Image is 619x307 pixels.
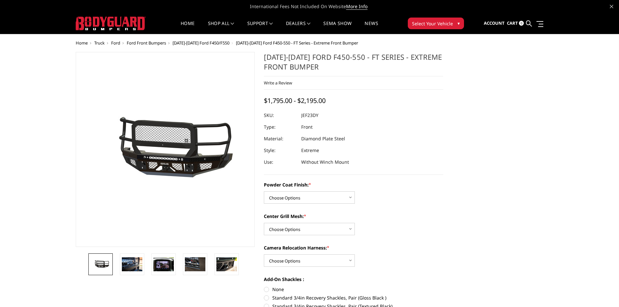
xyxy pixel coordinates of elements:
img: 2023-2025 Ford F450-550 - FT Series - Extreme Front Bumper [122,257,142,271]
a: 2023-2025 Ford F450-550 - FT Series - Extreme Front Bumper [76,52,255,247]
label: Powder Coat Finish: [264,181,443,188]
a: SEMA Show [323,21,352,34]
label: Center Grill Mesh: [264,213,443,220]
span: Cart [507,20,518,26]
a: Ford Front Bumpers [127,40,166,46]
a: Cart 0 [507,15,524,32]
button: Select Your Vehicle [408,18,464,29]
dt: Style: [264,145,296,156]
label: None [264,286,443,293]
span: [DATE]-[DATE] Ford F450-550 - FT Series - Extreme Front Bumper [236,40,358,46]
dd: Extreme [301,145,319,156]
label: Add-On Shackles : [264,276,443,283]
dt: Type: [264,121,296,133]
span: Select Your Vehicle [412,20,453,27]
dt: SKU: [264,109,296,121]
dd: Without Winch Mount [301,156,349,168]
dt: Use: [264,156,296,168]
span: ▾ [458,20,460,27]
img: 2023-2025 Ford F450-550 - FT Series - Extreme Front Bumper [90,260,111,269]
a: Home [76,40,88,46]
span: 0 [519,21,524,26]
h1: [DATE]-[DATE] Ford F450-550 - FT Series - Extreme Front Bumper [264,52,443,76]
img: BODYGUARD BUMPERS [76,17,146,30]
label: Standard 3/4in Recovery Shackles, Pair (Gloss Black ) [264,294,443,301]
a: [DATE]-[DATE] Ford F450/F550 [173,40,229,46]
dd: Diamond Plate Steel [301,133,345,145]
img: 2023-2025 Ford F450-550 - FT Series - Extreme Front Bumper [216,257,237,271]
img: 2023-2025 Ford F450-550 - FT Series - Extreme Front Bumper [185,257,205,271]
a: Write a Review [264,80,292,86]
a: Ford [111,40,120,46]
a: News [365,21,378,34]
a: Truck [94,40,105,46]
a: More Info [346,3,368,10]
a: Account [484,15,505,32]
img: Clear View Camera: Relocate your front camera and keep the functionality completely. [153,257,174,271]
a: Support [247,21,273,34]
label: Camera Relocation Harness: [264,244,443,251]
a: shop all [208,21,234,34]
a: Dealers [286,21,311,34]
dd: Front [301,121,313,133]
a: Home [181,21,195,34]
dd: JEF23DY [301,109,318,121]
dt: Material: [264,133,296,145]
span: $1,795.00 - $2,195.00 [264,96,326,105]
span: Account [484,20,505,26]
